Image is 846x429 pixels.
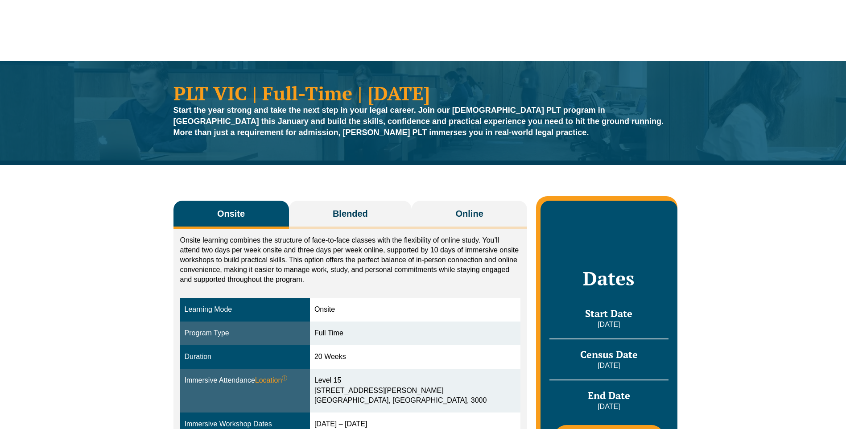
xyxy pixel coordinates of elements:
p: [DATE] [549,361,668,371]
div: Full Time [314,328,516,338]
span: Blended [333,207,368,220]
p: [DATE] [549,320,668,330]
div: Level 15 [STREET_ADDRESS][PERSON_NAME] [GEOGRAPHIC_DATA], [GEOGRAPHIC_DATA], 3000 [314,375,516,406]
span: Onsite [217,207,245,220]
sup: ⓘ [282,375,287,381]
p: [DATE] [549,402,668,412]
span: Census Date [580,348,638,361]
h1: PLT VIC | Full-Time | [DATE] [173,83,673,103]
span: Online [456,207,483,220]
span: End Date [588,389,630,402]
div: Program Type [185,328,305,338]
div: 20 Weeks [314,352,516,362]
strong: Start the year strong and take the next step in your legal career. Join our [DEMOGRAPHIC_DATA] PL... [173,106,664,137]
div: Learning Mode [185,305,305,315]
span: Location [255,375,288,386]
p: Onsite learning combines the structure of face-to-face classes with the flexibility of online stu... [180,235,521,285]
h2: Dates [549,267,668,289]
span: Start Date [585,307,632,320]
div: Duration [185,352,305,362]
div: Onsite [314,305,516,315]
div: Immersive Attendance [185,375,305,386]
